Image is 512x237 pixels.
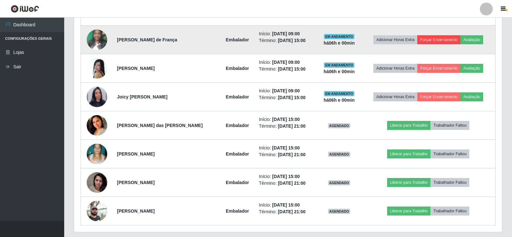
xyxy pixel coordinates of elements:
[117,37,177,42] strong: [PERSON_NAME] de França
[87,169,107,196] img: 1682608462576.jpeg
[430,149,469,158] button: Trabalhador Faltou
[272,202,300,207] time: [DATE] 15:00
[272,60,300,65] time: [DATE] 09:00
[226,37,249,42] strong: Embalador
[328,123,351,128] span: AGENDADO
[87,140,107,167] img: 1677665450683.jpeg
[328,152,351,157] span: AGENDADO
[11,5,39,13] img: CoreUI Logo
[226,180,249,185] strong: Embalador
[117,123,203,128] strong: [PERSON_NAME] das [PERSON_NAME]
[226,123,249,128] strong: Embalador
[430,207,469,216] button: Trabalhador Faltou
[373,35,417,44] button: Adicionar Horas Extra
[259,180,313,187] li: Término:
[417,92,460,101] button: Forçar Encerramento
[259,66,313,72] li: Término:
[259,151,313,158] li: Término:
[278,152,306,157] time: [DATE] 21:00
[259,123,313,130] li: Término:
[430,121,469,130] button: Trabalhador Faltou
[278,209,306,214] time: [DATE] 21:00
[226,94,249,99] strong: Embalador
[259,145,313,151] li: Início:
[460,64,483,73] button: Avaliação
[324,63,354,68] span: EM ANDAMENTO
[259,202,313,208] li: Início:
[117,151,155,157] strong: [PERSON_NAME]
[387,121,430,130] button: Liberar para Trabalho
[259,59,313,66] li: Início:
[278,123,306,129] time: [DATE] 21:00
[460,92,483,101] button: Avaliação
[259,116,313,123] li: Início:
[324,91,354,96] span: EM ANDAMENTO
[278,95,306,100] time: [DATE] 15:00
[324,34,354,39] span: EM ANDAMENTO
[278,181,306,186] time: [DATE] 21:00
[417,64,460,73] button: Forçar Encerramento
[324,40,355,46] strong: há 06 h e 00 min
[226,208,249,214] strong: Embalador
[87,54,107,83] img: 1738196339496.jpeg
[87,105,107,145] img: 1672880944007.jpeg
[272,117,300,122] time: [DATE] 15:00
[373,64,417,73] button: Adicionar Horas Extra
[259,37,313,44] li: Término:
[387,178,430,187] button: Liberar para Trabalho
[387,149,430,158] button: Liberar para Trabalho
[259,208,313,215] li: Término:
[259,30,313,37] li: Início:
[117,94,168,99] strong: Joicy [PERSON_NAME]
[259,94,313,101] li: Término:
[324,97,355,103] strong: há 06 h e 00 min
[278,38,306,43] time: [DATE] 15:00
[373,92,417,101] button: Adicionar Horas Extra
[117,180,155,185] strong: [PERSON_NAME]
[117,66,155,71] strong: [PERSON_NAME]
[272,174,300,179] time: [DATE] 15:00
[259,173,313,180] li: Início:
[87,26,107,53] img: 1713098995975.jpeg
[226,151,249,157] strong: Embalador
[272,88,300,93] time: [DATE] 09:00
[460,35,483,44] button: Avaliação
[87,197,107,224] img: 1702417487415.jpeg
[328,209,351,214] span: AGENDADO
[259,88,313,94] li: Início:
[430,178,469,187] button: Trabalhador Faltou
[117,208,155,214] strong: [PERSON_NAME]
[272,145,300,150] time: [DATE] 15:00
[387,207,430,216] button: Liberar para Trabalho
[278,66,306,72] time: [DATE] 15:00
[324,69,355,74] strong: há 06 h e 00 min
[417,35,460,44] button: Forçar Encerramento
[226,66,249,71] strong: Embalador
[87,79,107,115] img: 1743243818079.jpeg
[272,31,300,36] time: [DATE] 09:00
[328,180,351,185] span: AGENDADO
